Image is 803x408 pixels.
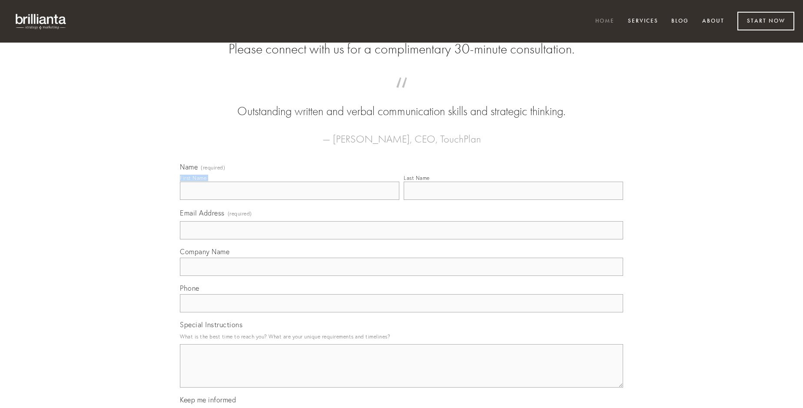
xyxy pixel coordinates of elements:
[9,9,74,34] img: brillianta - research, strategy, marketing
[194,86,609,103] span: “
[622,14,664,29] a: Services
[180,247,229,256] span: Company Name
[590,14,620,29] a: Home
[194,120,609,148] figcaption: — [PERSON_NAME], CEO, TouchPlan
[697,14,730,29] a: About
[201,165,225,170] span: (required)
[180,209,225,217] span: Email Address
[180,320,242,329] span: Special Instructions
[194,86,609,120] blockquote: Outstanding written and verbal communication skills and strategic thinking.
[180,41,623,57] h2: Please connect with us for a complimentary 30-minute consultation.
[228,208,252,219] span: (required)
[180,175,206,181] div: First Name
[180,284,199,292] span: Phone
[666,14,694,29] a: Blog
[180,395,236,404] span: Keep me informed
[737,12,794,30] a: Start Now
[404,175,430,181] div: Last Name
[180,163,198,171] span: Name
[180,331,623,342] p: What is the best time to reach you? What are your unique requirements and timelines?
